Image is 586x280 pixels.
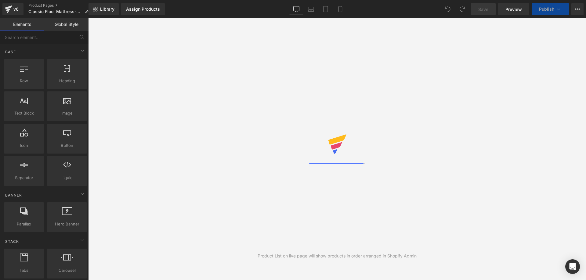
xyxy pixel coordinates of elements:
button: Redo [456,3,468,15]
span: Tabs [5,267,42,274]
span: Stack [5,239,20,244]
span: Preview [505,6,522,12]
span: Icon [5,142,42,149]
div: v6 [12,5,20,13]
a: Mobile [333,3,348,15]
span: Publish [539,7,554,12]
span: Hero Banner [49,221,85,227]
span: Banner [5,192,23,198]
a: Desktop [289,3,304,15]
span: Base [5,49,16,55]
span: Heading [49,78,85,84]
span: Library [100,6,114,12]
div: Assign Products [126,7,160,12]
a: Preview [498,3,529,15]
span: Save [478,6,488,12]
span: Parallax [5,221,42,227]
a: New Library [89,3,119,15]
button: Publish [532,3,569,15]
span: Text Block [5,110,42,116]
span: Carousel [49,267,85,274]
span: Row [5,78,42,84]
a: Global Style [44,18,89,30]
span: Separator [5,175,42,181]
span: Image [49,110,85,116]
button: Undo [442,3,454,15]
div: Product List on live page will show products in order arranged in Shopify Admin [258,253,417,259]
button: More [571,3,584,15]
span: Liquid [49,175,85,181]
a: Tablet [318,3,333,15]
span: Classic Floor Mattress-打点 [28,9,82,14]
div: Open Intercom Messenger [565,259,580,274]
a: Product Pages [28,3,94,8]
a: Laptop [304,3,318,15]
a: v6 [2,3,24,15]
span: Button [49,142,85,149]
